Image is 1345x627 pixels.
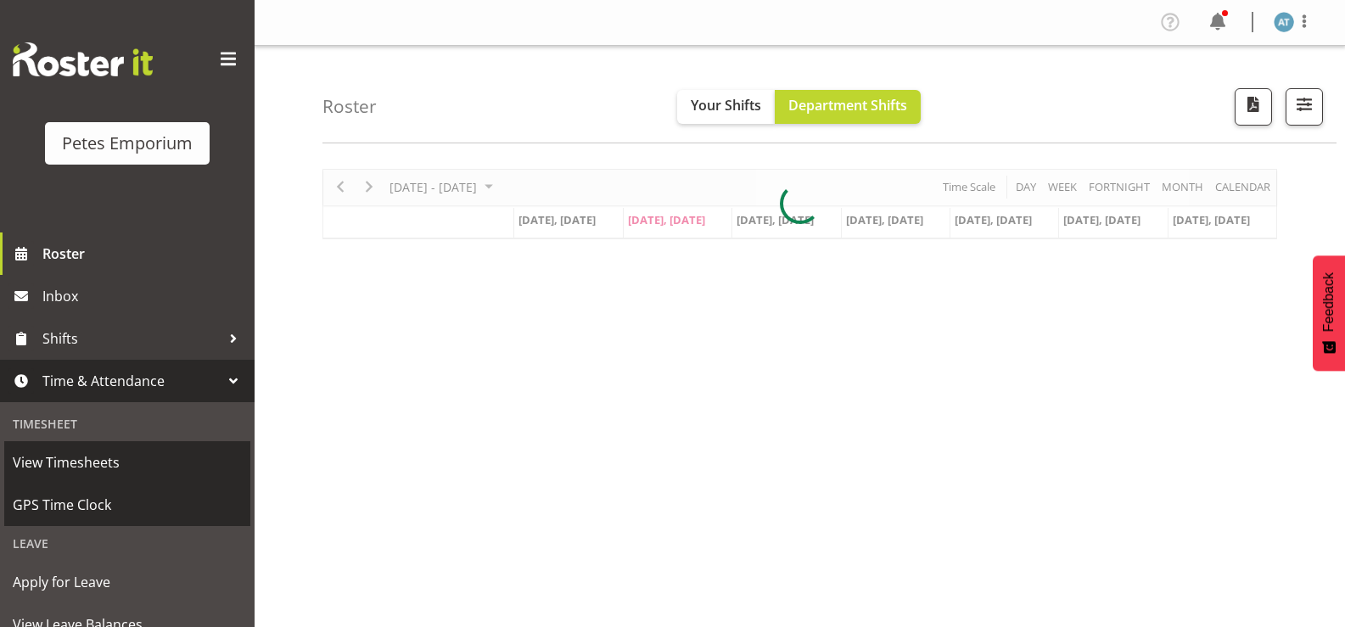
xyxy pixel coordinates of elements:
[13,569,242,595] span: Apply for Leave
[13,42,153,76] img: Rosterit website logo
[1286,88,1323,126] button: Filter Shifts
[322,97,377,116] h4: Roster
[4,441,250,484] a: View Timesheets
[4,406,250,441] div: Timesheet
[1321,272,1337,332] span: Feedback
[4,561,250,603] a: Apply for Leave
[42,326,221,351] span: Shifts
[42,241,246,266] span: Roster
[13,450,242,475] span: View Timesheets
[775,90,921,124] button: Department Shifts
[13,492,242,518] span: GPS Time Clock
[42,283,246,309] span: Inbox
[788,96,907,115] span: Department Shifts
[4,526,250,561] div: Leave
[42,368,221,394] span: Time & Attendance
[1274,12,1294,32] img: alex-micheal-taniwha5364.jpg
[4,484,250,526] a: GPS Time Clock
[677,90,775,124] button: Your Shifts
[62,131,193,156] div: Petes Emporium
[1235,88,1272,126] button: Download a PDF of the roster according to the set date range.
[691,96,761,115] span: Your Shifts
[1313,255,1345,371] button: Feedback - Show survey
